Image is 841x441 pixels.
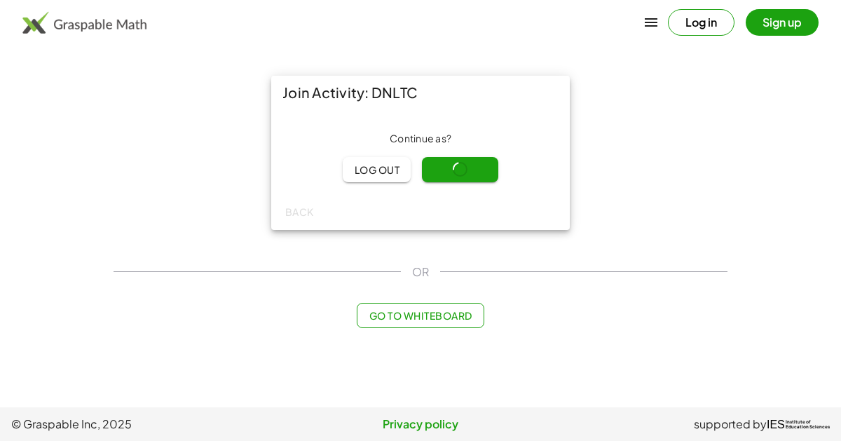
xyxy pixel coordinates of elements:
[369,309,472,322] span: Go to Whiteboard
[343,157,411,182] button: Log out
[282,132,559,146] div: Continue as ?
[767,416,830,433] a: IESInstitute ofEducation Sciences
[412,264,429,280] span: OR
[271,76,570,109] div: Join Activity: DNLTC
[767,418,785,431] span: IES
[354,163,399,176] span: Log out
[746,9,819,36] button: Sign up
[786,420,830,430] span: Institute of Education Sciences
[668,9,734,36] button: Log in
[284,416,556,433] a: Privacy policy
[11,416,284,433] span: © Graspable Inc, 2025
[357,303,484,328] button: Go to Whiteboard
[694,416,767,433] span: supported by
